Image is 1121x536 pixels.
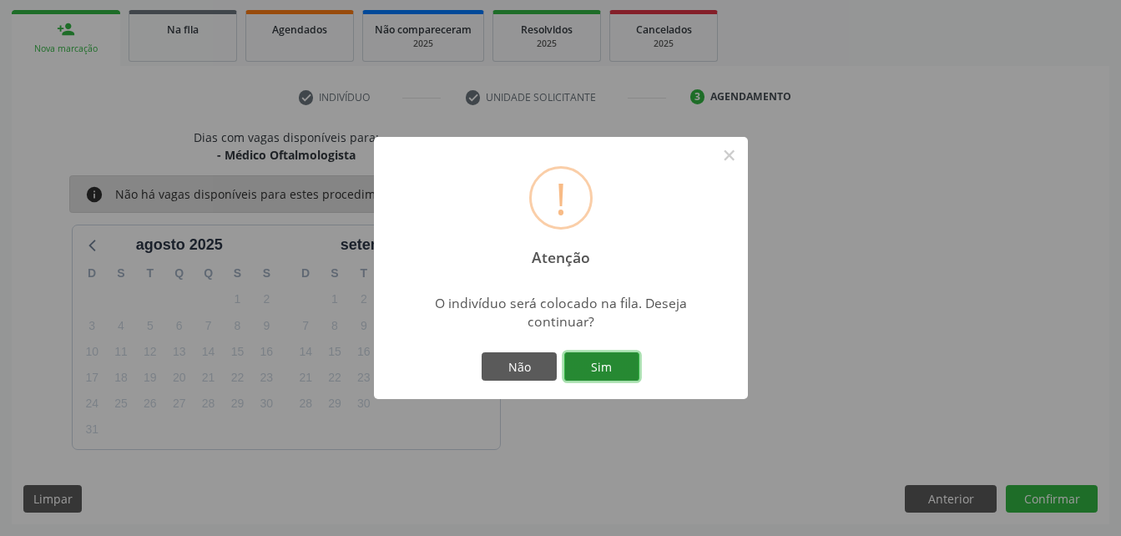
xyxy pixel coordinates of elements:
[564,352,639,381] button: Sim
[413,294,708,331] div: O indivíduo será colocado na fila. Deseja continuar?
[555,169,567,227] div: !
[715,141,744,169] button: Close this dialog
[482,352,557,381] button: Não
[517,237,604,266] h2: Atenção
